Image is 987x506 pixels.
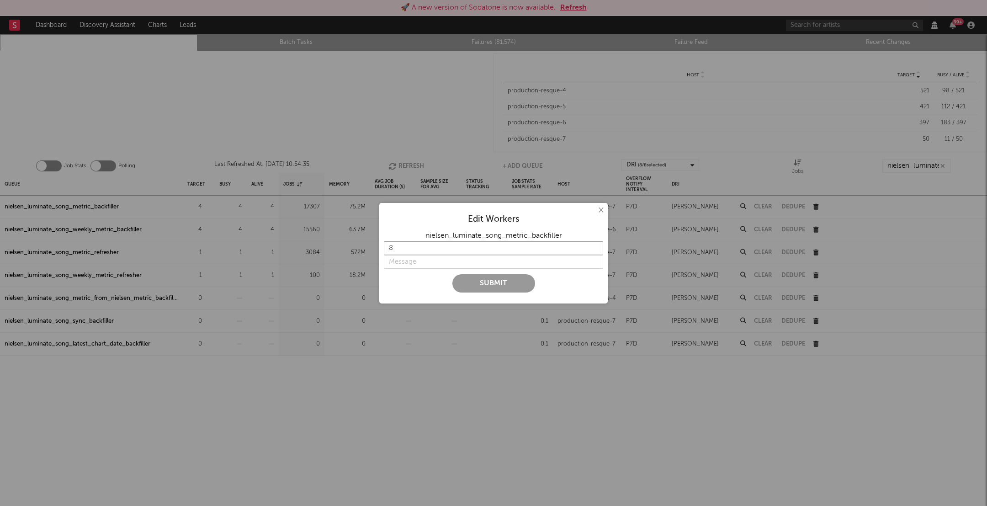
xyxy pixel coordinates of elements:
[452,274,535,293] button: Submit
[595,205,605,215] button: ×
[384,241,603,255] input: Target
[384,230,603,241] div: nielsen_luminate_song_metric_backfiller
[384,214,603,225] div: Edit Workers
[384,255,603,269] input: Message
